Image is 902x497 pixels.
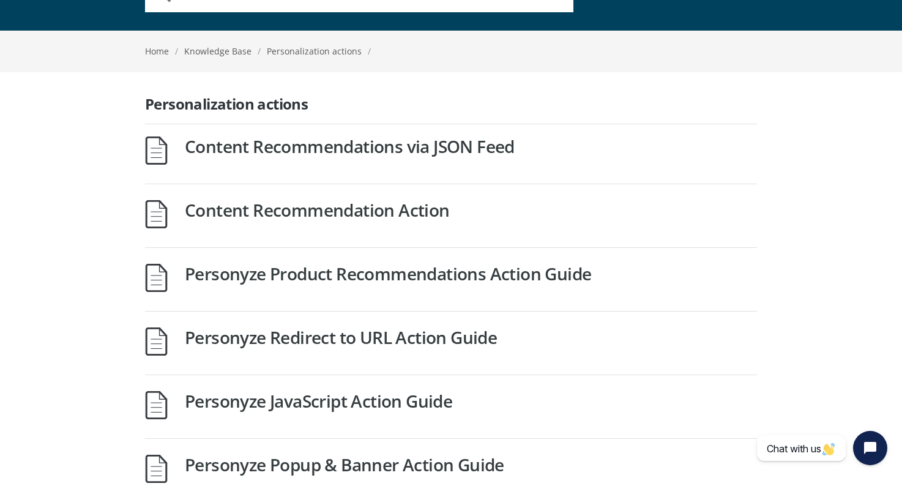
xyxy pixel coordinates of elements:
[145,97,757,124] h3: Personalization actions
[145,43,757,60] div: Personalization actions
[175,45,178,57] span: /
[145,45,169,57] a: Home
[368,45,371,57] span: /
[185,198,450,222] a: Content Recommendation Action
[185,135,515,158] a: Content Recommendations via JSON Feed
[258,45,261,57] span: /
[184,45,252,57] a: Knowledge Base
[185,326,497,349] a: Personyze Redirect to URL Action Guide
[185,262,591,285] a: Personyze Product Recommendations Action Guide
[185,389,452,413] a: Personyze JavaScript Action Guide
[185,453,504,476] a: Personyze Popup & Banner Action Guide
